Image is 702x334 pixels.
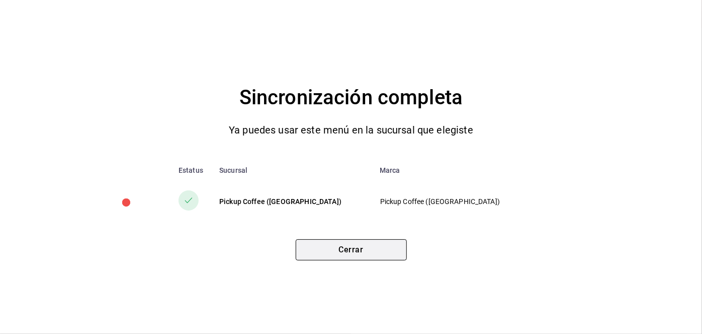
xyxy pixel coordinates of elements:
[229,122,473,138] p: Ya puedes usar este menú en la sucursal que elegiste
[239,82,463,114] h4: Sincronización completa
[296,239,407,260] button: Cerrar
[219,196,364,207] div: Pickup Coffee ([GEOGRAPHIC_DATA])
[162,158,211,182] th: Estatus
[372,158,540,182] th: Marca
[211,158,372,182] th: Sucursal
[380,196,523,207] p: Pickup Coffee ([GEOGRAPHIC_DATA])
